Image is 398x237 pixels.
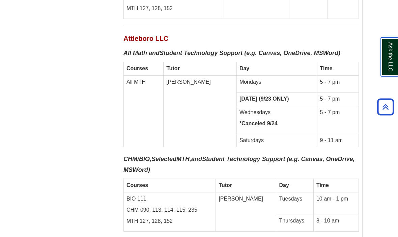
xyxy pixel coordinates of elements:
[320,65,333,71] strong: Time
[239,109,314,116] p: Wednesdays
[166,65,180,71] strong: Tutor
[126,206,213,214] p: CHM 090, 113, 114, 115, 235
[123,35,168,42] span: Attleboro LLC
[216,192,276,232] td: [PERSON_NAME]
[279,182,289,188] strong: Day
[236,134,317,147] td: Saturdays
[123,156,151,162] b: CHM/BIO,
[316,195,356,203] p: 10 am - 1 pm
[239,78,314,86] p: Mondays
[317,134,359,147] td: 9 - 11 am
[239,65,249,71] strong: Day
[160,50,340,56] strong: Student Technology Support (e.g. Canvas, OneDrive, MSWord)
[191,156,202,162] b: and
[126,65,148,71] strong: Courses
[123,156,354,173] strong: Student Technology Support (e.g. Canvas, OneDrive, MSWord)
[279,195,310,203] p: Tuesdays
[151,156,173,162] strong: Selecte
[320,78,356,86] p: 5 - 7 pm
[276,214,313,231] td: Thursdays
[164,76,237,147] td: [PERSON_NAME]
[123,50,160,56] b: All Math and
[126,5,221,12] p: MTH 127, 128, 152
[126,182,148,188] strong: Courses
[316,182,329,188] strong: Time
[126,217,213,225] p: MTH 127, 128, 152
[317,93,359,106] td: 5 - 7 pm
[317,106,359,134] td: 5 - 7 pm
[219,182,232,188] strong: Tutor
[239,121,278,126] strong: *Canceled 9/24
[313,214,359,231] td: 8 - 10 am
[173,156,176,162] strong: d
[126,78,161,86] p: All MTH
[375,102,396,111] a: Back to Top
[126,195,213,203] p: BIO 111
[176,156,191,162] b: MTH,
[239,96,289,102] strong: [DATE] (9/23 ONLY)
